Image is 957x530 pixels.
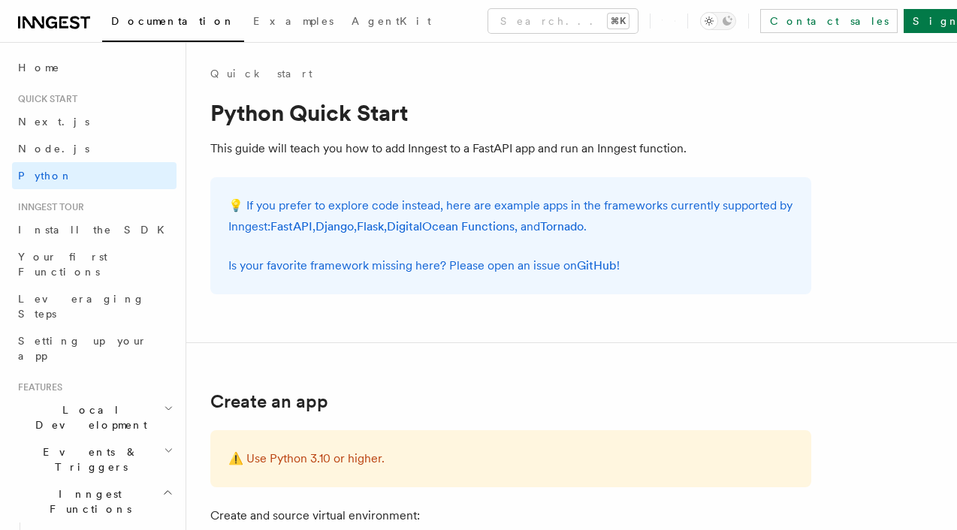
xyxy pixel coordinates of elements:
span: Node.js [18,143,89,155]
a: Create an app [210,391,328,412]
h1: Python Quick Start [210,99,811,126]
button: Inngest Functions [12,480,177,522]
span: Setting up your app [18,335,147,362]
button: Events & Triggers [12,438,177,480]
a: Leveraging Steps [12,285,177,327]
a: Next.js [12,108,177,135]
a: Install the SDK [12,216,177,243]
span: Local Development [12,402,164,432]
p: This guide will teach you how to add Inngest to a FastAPI app and run an Inngest function. [210,138,811,159]
a: Examples [244,5,343,41]
span: Home [18,60,60,75]
a: Python [12,162,177,189]
span: Examples [253,15,334,27]
a: Home [12,54,177,81]
span: Next.js [18,116,89,128]
p: Create and source virtual environment: [210,505,811,526]
p: Is your favorite framework missing here? Please open an issue on ! [228,255,793,276]
span: Install the SDK [18,224,174,236]
span: Quick start [12,93,77,105]
a: Tornado [540,219,584,233]
button: Search...⌘K [488,9,638,33]
span: Inngest tour [12,201,84,213]
a: Setting up your app [12,327,177,369]
p: 💡 If you prefer to explore code instead, here are example apps in the frameworks currently suppor... [228,195,793,237]
p: ⚠️ Use Python 3.10 or higher. [228,448,793,469]
span: Inngest Functions [12,486,162,516]
kbd: ⌘K [608,14,629,29]
a: Documentation [102,5,244,42]
a: Contact sales [760,9,898,33]
span: Documentation [111,15,235,27]
a: DigitalOcean Functions [387,219,515,233]
span: AgentKit [352,15,431,27]
a: Flask [357,219,384,233]
a: GitHub [577,258,617,273]
span: Features [12,381,62,393]
button: Toggle dark mode [700,12,736,30]
span: Your first Functions [18,251,107,278]
span: Leveraging Steps [18,293,145,320]
a: FastAPI [270,219,312,233]
a: Node.js [12,135,177,162]
a: Django [315,219,354,233]
span: Events & Triggers [12,444,164,474]
a: Your first Functions [12,243,177,285]
button: Local Development [12,396,177,438]
span: Python [18,170,73,182]
a: AgentKit [343,5,440,41]
a: Quick start [210,66,312,81]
